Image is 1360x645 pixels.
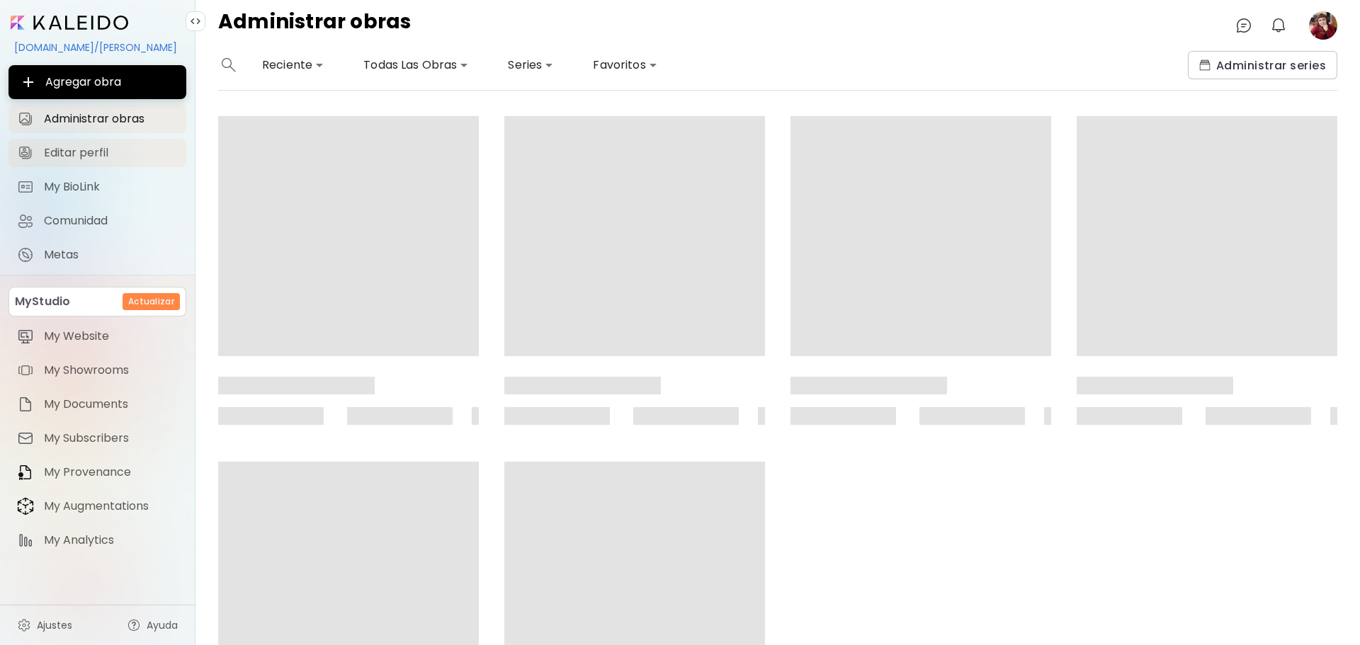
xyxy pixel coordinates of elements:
[8,611,81,639] a: Ajustes
[502,54,559,76] div: Series
[20,74,175,91] span: Agregar obra
[8,356,186,384] a: itemMy Showrooms
[218,11,412,40] h4: Administrar obras
[17,430,34,447] img: item
[37,618,72,632] span: Ajustes
[8,35,186,59] div: [DOMAIN_NAME]/[PERSON_NAME]
[8,173,186,201] a: completeMy BioLink iconMy BioLink
[17,464,34,481] img: item
[8,492,186,520] a: itemMy Augmentations
[1188,51,1337,79] button: collectionsAdministrar series
[17,212,34,229] img: Comunidad icon
[8,207,186,235] a: Comunidad iconComunidad
[147,618,178,632] span: Ayuda
[44,329,178,343] span: My Website
[587,54,662,76] div: Favoritos
[44,397,178,411] span: My Documents
[17,396,34,413] img: item
[44,112,178,126] span: Administrar obras
[17,328,34,345] img: item
[44,180,178,194] span: My BioLink
[256,54,329,76] div: Reciente
[190,16,201,27] img: collapse
[17,178,34,195] img: My BioLink icon
[17,497,34,515] img: item
[8,65,186,99] button: Agregar obra
[8,424,186,452] a: itemMy Subscribers
[8,390,186,418] a: itemMy Documents
[8,458,186,486] a: itemMy Provenance
[1266,13,1291,38] button: bellIcon
[17,144,34,161] img: Editar perfil icon
[44,499,178,513] span: My Augmentations
[358,54,474,76] div: Todas Las Obras
[128,295,174,308] h6: Actualizar
[44,214,178,228] span: Comunidad
[118,611,186,639] a: Ayuda
[44,146,178,160] span: Editar perfil
[44,533,178,547] span: My Analytics
[1235,17,1252,34] img: chatIcon
[44,465,178,479] span: My Provenance
[44,363,178,377] span: My Showrooms
[8,526,186,554] a: itemMy Analytics
[17,618,31,632] img: settings
[1199,58,1326,73] span: Administrar series
[17,110,34,127] img: Administrar obras icon
[17,532,34,549] img: item
[15,293,70,310] p: MyStudio
[44,431,178,445] span: My Subscribers
[17,246,34,263] img: Metas icon
[17,362,34,379] img: item
[8,241,186,269] a: completeMetas iconMetas
[127,618,141,632] img: help
[1270,17,1287,34] img: bellIcon
[8,105,186,133] a: Administrar obras iconAdministrar obras
[218,51,239,79] button: search
[222,58,236,72] img: search
[8,322,186,350] a: itemMy Website
[44,248,178,262] span: Metas
[8,139,186,167] a: Editar perfil iconEditar perfil
[1199,59,1211,71] img: collections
